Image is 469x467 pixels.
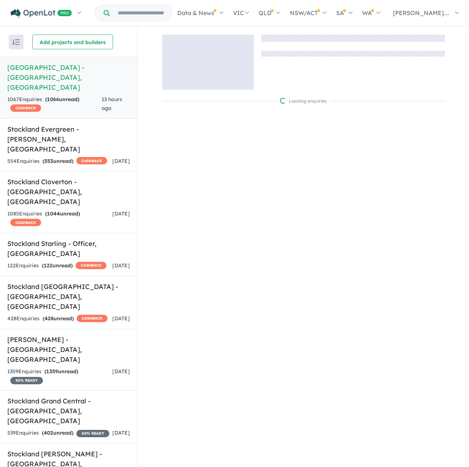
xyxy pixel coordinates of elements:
[42,262,73,269] strong: ( unread)
[77,315,108,322] span: CASHBACK
[111,5,170,21] input: Try estate name, suburb, builder or developer
[7,157,107,166] div: 554 Enquir ies
[7,314,108,323] div: 428 Enquir ies
[44,429,53,436] span: 402
[43,158,73,164] strong: ( unread)
[76,157,107,164] span: CASHBACK
[10,377,43,384] span: 30 % READY
[112,262,130,269] span: [DATE]
[10,219,41,226] span: CASHBACK
[44,315,54,322] span: 428
[47,96,59,103] span: 1066
[7,95,102,113] div: 1067 Enquir ies
[7,429,109,438] div: 539 Enquir ies
[393,9,450,17] span: [PERSON_NAME]....
[7,210,112,227] div: 1085 Enquir ies
[112,429,130,436] span: [DATE]
[7,124,130,154] h5: Stockland Evergreen - [PERSON_NAME] , [GEOGRAPHIC_DATA]
[46,368,58,375] span: 1359
[12,39,20,45] img: sort.svg
[280,97,327,105] div: Loading enquiries
[42,429,73,436] strong: ( unread)
[7,63,130,92] h5: [GEOGRAPHIC_DATA] - [GEOGRAPHIC_DATA] , [GEOGRAPHIC_DATA]
[7,367,112,385] div: 1359 Enquir ies
[10,104,41,112] span: CASHBACK
[7,239,130,259] h5: Stockland Starling - Officer , [GEOGRAPHIC_DATA]
[7,261,106,270] div: 122 Enquir ies
[7,282,130,311] h5: Stockland [GEOGRAPHIC_DATA] - [GEOGRAPHIC_DATA] , [GEOGRAPHIC_DATA]
[44,158,53,164] span: 553
[76,430,109,437] span: 40 % READY
[32,35,113,49] button: Add projects and builders
[45,96,79,103] strong: ( unread)
[47,210,60,217] span: 1044
[76,262,106,269] span: CASHBACK
[112,368,130,375] span: [DATE]
[7,335,130,364] h5: [PERSON_NAME] - [GEOGRAPHIC_DATA] , [GEOGRAPHIC_DATA]
[44,368,78,375] strong: ( unread)
[7,177,130,207] h5: Stockland Cloverton - [GEOGRAPHIC_DATA] , [GEOGRAPHIC_DATA]
[7,396,130,426] h5: Stockland Grand Central - [GEOGRAPHIC_DATA] , [GEOGRAPHIC_DATA]
[45,210,80,217] strong: ( unread)
[11,9,72,18] img: Openlot PRO Logo White
[43,315,74,322] strong: ( unread)
[112,210,130,217] span: [DATE]
[112,158,130,164] span: [DATE]
[102,96,122,111] span: 13 hours ago
[112,315,130,322] span: [DATE]
[44,262,52,269] span: 122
